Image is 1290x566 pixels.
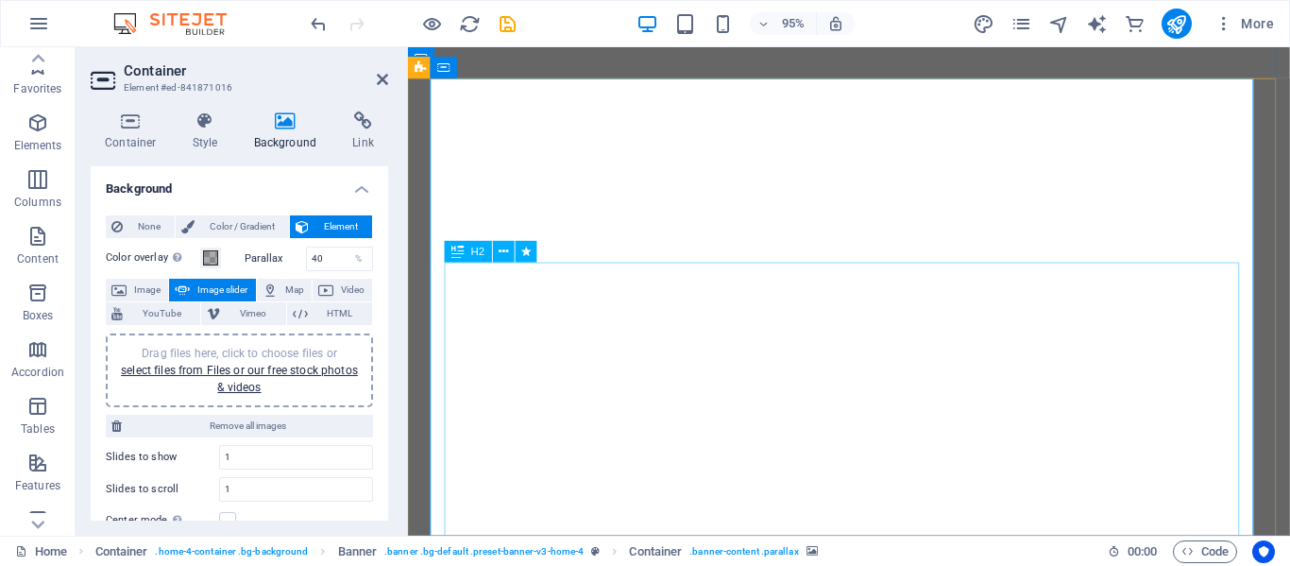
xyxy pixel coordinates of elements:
p: Favorites [13,81,61,96]
i: Commerce [1124,13,1146,35]
button: undo [307,12,330,35]
span: Remove all images [127,415,367,437]
a: Click to cancel selection. Double-click to open Pages [15,540,67,563]
span: Image slider [195,279,249,301]
span: Click to select. Double-click to edit [95,540,148,563]
span: . banner-content .parallax [689,540,798,563]
span: YouTube [128,302,195,325]
i: This element contains a background [806,546,818,557]
span: Drag files here, click to choose files or [121,347,358,394]
button: More [1207,9,1282,39]
button: Vimeo [201,302,285,325]
button: Remove all images [106,415,373,437]
h6: Session time [1108,540,1158,563]
i: Design (Ctrl+Alt+Y) [973,13,994,35]
span: Click to select. Double-click to edit [629,540,682,563]
p: Columns [14,195,61,210]
h4: Background [240,111,339,151]
span: Color / Gradient [200,215,283,238]
span: Element [314,215,366,238]
p: Tables [21,421,55,437]
i: Reload page [459,13,481,35]
img: Editor Logo [109,12,250,35]
button: Click here to leave preview mode and continue editing [420,12,443,35]
button: Code [1173,540,1237,563]
span: Map [283,279,306,301]
button: text_generator [1086,12,1109,35]
i: Undo: Change slider images (Ctrl+Z) [308,13,330,35]
button: Image slider [169,279,255,301]
span: : [1141,544,1144,558]
span: Click to select. Double-click to edit [338,540,378,563]
i: AI Writer [1086,13,1108,35]
button: Video [313,279,372,301]
p: Elements [14,138,62,153]
button: 95% [750,12,817,35]
button: pages [1010,12,1033,35]
label: Slides to show [106,452,219,462]
h6: 95% [778,12,808,35]
span: None [128,215,169,238]
h2: Container [124,62,388,79]
i: Navigator [1048,13,1070,35]
iframe: To enrich screen reader interactions, please activate Accessibility in Grammarly extension settings [408,47,1290,536]
button: commerce [1124,12,1146,35]
button: Color / Gradient [176,215,289,238]
span: 00 00 [1128,540,1157,563]
a: select files from Files or our free stock photos & videos [121,364,358,394]
i: Pages (Ctrl+Alt+S) [1010,13,1032,35]
button: publish [1162,9,1192,39]
div: % [346,248,372,270]
button: save [496,12,518,35]
label: Color overlay [106,247,200,269]
button: reload [458,12,481,35]
button: Image [106,279,168,301]
nav: breadcrumb [95,540,818,563]
p: Content [17,251,59,266]
label: Slides to scroll [106,484,219,494]
span: Code [1181,540,1229,563]
h3: Element #ed-841871016 [124,79,350,96]
span: Vimeo [226,302,280,325]
button: design [973,12,995,35]
i: Publish [1165,13,1187,35]
span: Video [339,279,366,301]
p: Accordion [11,365,64,380]
button: None [106,215,175,238]
span: More [1214,14,1274,33]
span: HTML [314,302,366,325]
label: Center mode [106,509,219,532]
span: H2 [471,247,485,257]
p: Features [15,478,60,493]
button: HTML [287,302,372,325]
span: Image [132,279,162,301]
i: This element is a customizable preset [591,546,600,557]
h4: Link [338,111,388,151]
span: . home-4-container .bg-background [155,540,308,563]
label: Parallax [245,253,306,264]
p: Boxes [23,308,54,323]
button: Map [257,279,312,301]
button: Element [290,215,372,238]
button: navigator [1048,12,1071,35]
button: Usercentrics [1252,540,1275,563]
h4: Background [91,166,388,200]
i: On resize automatically adjust zoom level to fit chosen device. [827,15,844,32]
button: YouTube [106,302,200,325]
span: . banner .bg-default .preset-banner-v3-home-4 [384,540,584,563]
h4: Container [91,111,178,151]
h4: Style [178,111,240,151]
